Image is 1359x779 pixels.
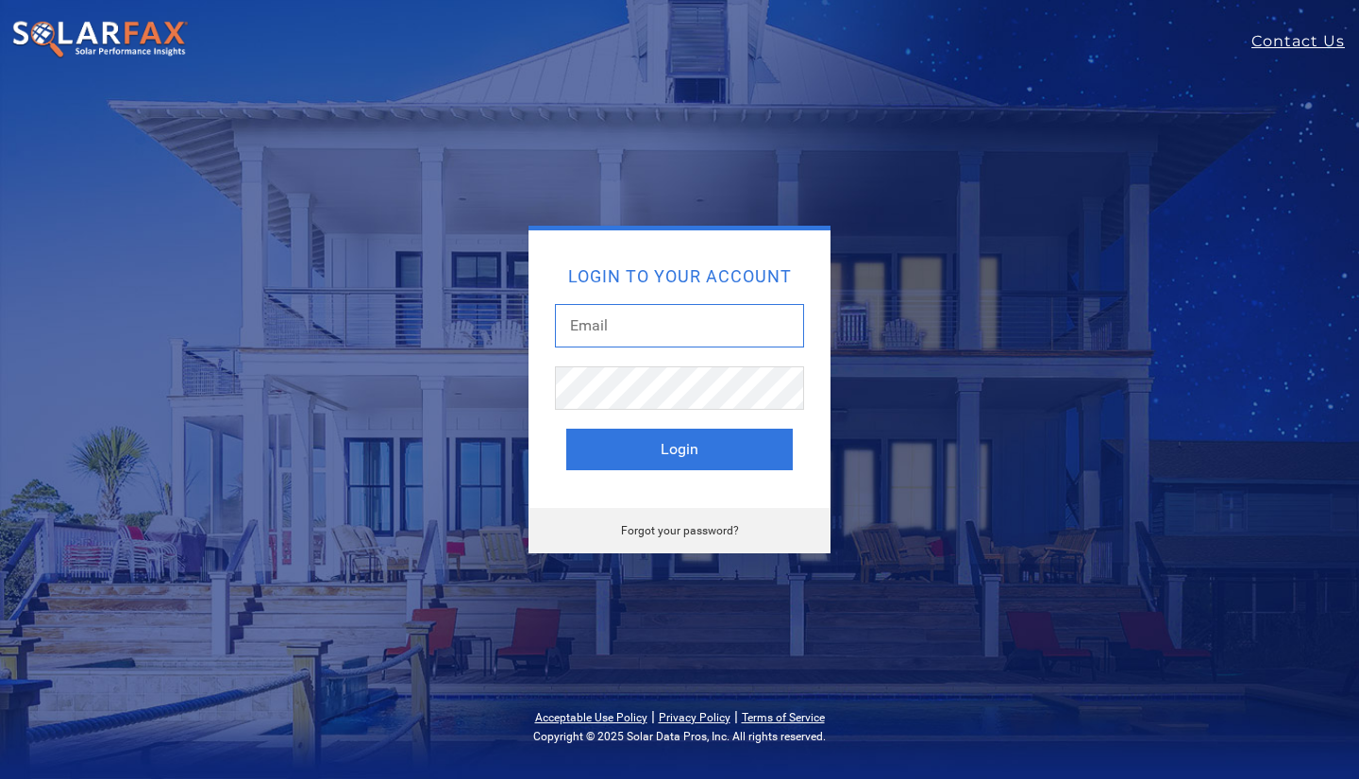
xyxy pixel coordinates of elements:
a: Terms of Service [742,711,825,724]
a: Acceptable Use Policy [535,711,647,724]
img: SolarFax [11,20,189,59]
a: Contact Us [1251,30,1359,53]
button: Login [566,429,793,470]
input: Email [555,304,804,347]
a: Privacy Policy [659,711,730,724]
a: Forgot your password? [621,524,739,537]
span: | [651,707,655,725]
h2: Login to your account [566,268,793,285]
span: | [734,707,738,725]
